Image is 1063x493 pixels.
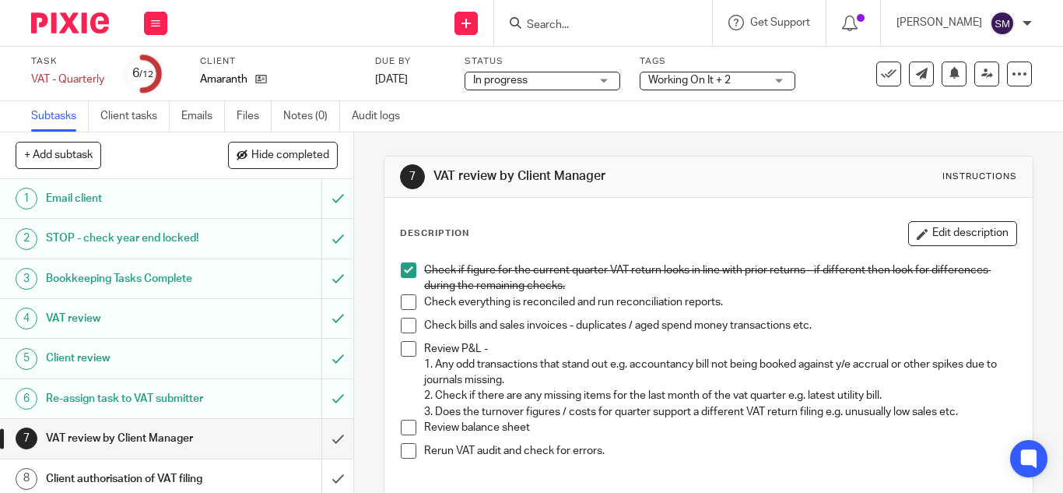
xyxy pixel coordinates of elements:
div: 6 [16,388,37,410]
div: 4 [16,308,37,329]
button: Hide completed [228,142,338,168]
button: + Add subtask [16,142,101,168]
a: Files [237,101,272,132]
a: Notes (0) [283,101,340,132]
div: 2 [16,228,37,250]
h1: Email client [46,187,219,210]
a: Audit logs [352,101,412,132]
p: Review P&L - [424,341,1016,357]
p: [PERSON_NAME] [896,15,982,30]
div: 5 [16,348,37,370]
img: Pixie [31,12,109,33]
div: Instructions [942,171,1017,183]
label: Tags [640,55,795,68]
a: Client tasks [100,101,170,132]
button: Edit description [908,221,1017,246]
h1: Client review [46,347,219,370]
h1: Bookkeeping Tasks Complete [46,267,219,291]
a: Emails [181,101,225,132]
p: Review balance sheet [424,420,1016,435]
h1: VAT review by Client Manager [46,427,219,450]
div: 6 [132,65,153,83]
h1: Client authorisation of VAT filing [46,467,219,491]
label: Due by [375,55,445,68]
div: 7 [400,164,425,189]
div: VAT - Quarterly [31,72,104,87]
p: 3. Does the turnover figures / costs for quarter support a different VAT return filing e.g. unusu... [424,404,1016,420]
label: Task [31,55,104,68]
span: Hide completed [251,150,329,162]
span: In progress [473,75,528,86]
h1: VAT review by Client Manager [433,168,742,185]
input: Search [525,19,665,33]
h1: Re-assign task to VAT submitter [46,387,219,410]
small: /12 [139,70,153,79]
div: 1 [16,188,37,210]
label: Status [465,55,620,68]
img: svg%3E [990,11,1015,36]
p: Amaranth [200,72,247,87]
div: 7 [16,428,37,449]
p: Check bills and sales invoices - duplicates / aged spend money transactions etc. [424,318,1016,333]
a: Subtasks [31,101,89,132]
p: 2. Check if there are any missing items for the last month of the vat quarter e.g. latest utility... [424,388,1016,403]
span: Working On It + 2 [648,75,731,86]
p: 1. Any odd transactions that stand out e.g. accountancy bill not being booked against y/e accrual... [424,357,1016,389]
p: Rerun VAT audit and check for errors. [424,443,1016,459]
p: Description [400,227,469,240]
p: Check if figure for the current quarter VAT return looks in line with prior returns - if differen... [424,262,1016,294]
div: 8 [16,468,37,490]
p: Check everything is reconciled and run reconciliation reports. [424,294,1016,310]
h1: STOP - check year end locked! [46,227,219,250]
span: [DATE] [375,74,408,85]
div: 3 [16,268,37,290]
h1: VAT review [46,307,219,330]
span: Get Support [750,17,810,28]
label: Client [200,55,356,68]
